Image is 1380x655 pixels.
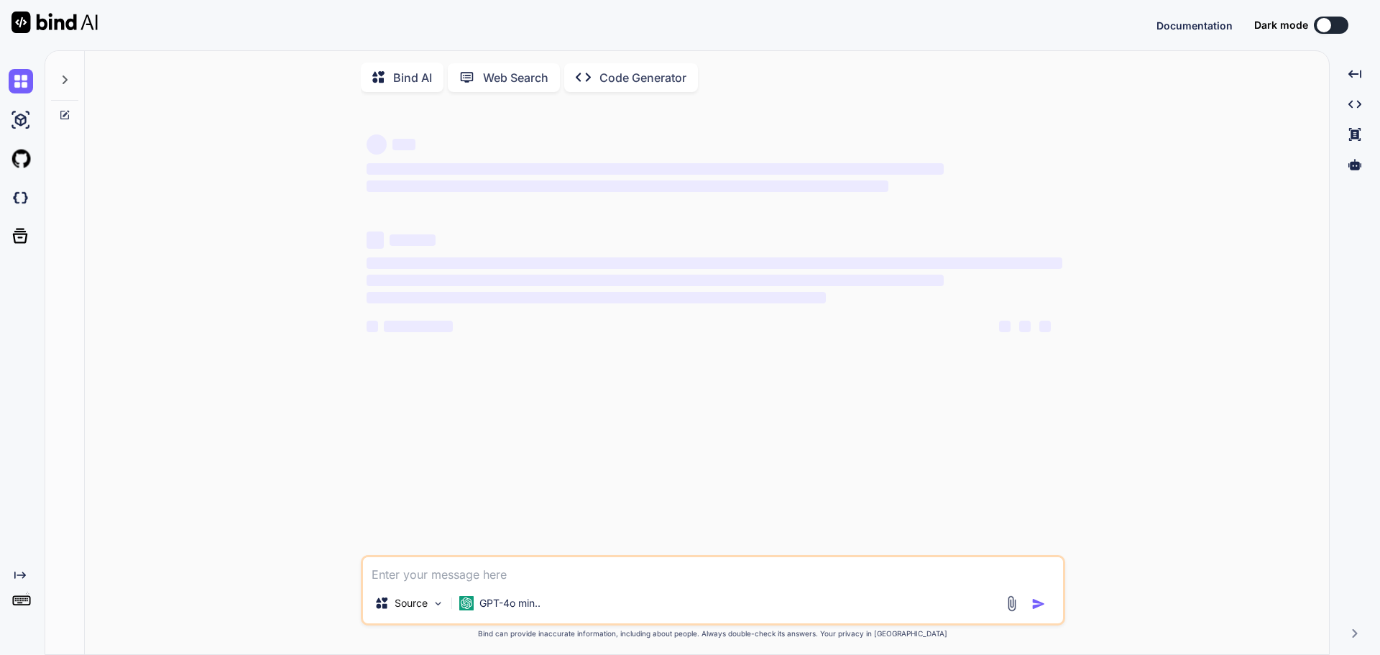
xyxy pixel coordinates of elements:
[9,147,33,171] img: githubLight
[479,596,540,610] p: GPT-4o min..
[367,292,826,303] span: ‌
[367,232,384,249] span: ‌
[390,234,436,246] span: ‌
[1031,597,1046,611] img: icon
[999,321,1011,332] span: ‌
[9,69,33,93] img: chat
[1019,321,1031,332] span: ‌
[9,185,33,210] img: darkCloudIdeIcon
[393,69,432,86] p: Bind AI
[384,321,453,332] span: ‌
[367,321,378,332] span: ‌
[11,12,98,33] img: Bind AI
[432,597,444,610] img: Pick Models
[367,275,944,286] span: ‌
[1003,595,1020,612] img: attachment
[367,134,387,155] span: ‌
[367,163,944,175] span: ‌
[367,180,888,192] span: ‌
[361,628,1065,639] p: Bind can provide inaccurate information, including about people. Always double-check its answers....
[599,69,686,86] p: Code Generator
[367,257,1062,269] span: ‌
[1156,18,1233,33] button: Documentation
[1039,321,1051,332] span: ‌
[483,69,548,86] p: Web Search
[1156,19,1233,32] span: Documentation
[392,139,415,150] span: ‌
[395,596,428,610] p: Source
[459,596,474,610] img: GPT-4o mini
[1254,18,1308,32] span: Dark mode
[9,108,33,132] img: ai-studio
